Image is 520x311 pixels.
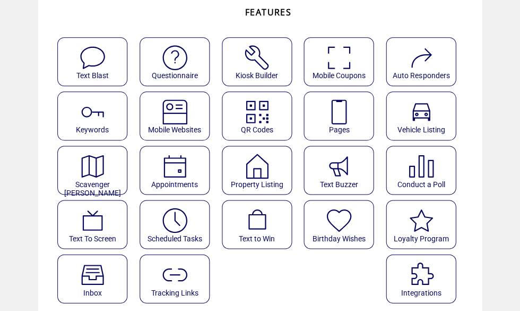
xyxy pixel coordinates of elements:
[325,44,353,72] img: coupons.svg
[243,152,271,180] img: property-listing.svg
[148,125,201,134] span: Mobile Websites
[161,260,189,289] img: links.svg
[147,234,202,242] span: Scheduled Tasks
[304,37,380,86] a: Mobile Coupons
[319,180,358,188] span: Text Buzzer
[151,288,198,297] span: Tracking Links
[83,288,102,297] span: Inbox
[243,206,271,234] img: text-to-win.svg
[304,200,380,249] a: Birthday Wishes
[79,260,107,289] img: Inbox.svg
[243,44,271,72] img: tool%201.svg
[76,71,109,80] span: Text Blast
[239,234,275,242] span: Text to Win
[161,44,189,72] img: questionnaire.svg
[140,91,216,140] a: Mobile Websites
[312,71,365,80] span: Mobile Coupons
[312,234,365,242] span: Birthday Wishes
[222,37,299,86] a: Kiosk Builder
[69,234,116,242] span: Text To Screen
[240,125,273,134] span: QR Codes
[64,180,121,197] span: Scavenger [PERSON_NAME]
[57,91,134,140] a: Keywords
[76,125,109,134] span: Keywords
[245,6,291,18] span: FEATURES
[161,206,189,234] img: scheduled-tasks.svg
[325,98,353,126] img: landing-pages.svg
[57,37,134,86] a: Text Blast
[328,125,349,134] span: Pages
[401,288,441,297] span: Integrations
[386,91,463,140] a: Vehicle Listing
[140,146,216,195] a: Appointments
[79,206,107,234] img: text-to-screen.svg
[397,180,445,188] span: Conduct a Poll
[325,152,353,180] img: text-buzzer.svg
[407,98,435,126] img: vehicle-listing.svg
[325,206,353,234] img: birthday-wishes.svg
[407,206,435,234] img: loyalty-program.svg
[386,146,463,195] a: Conduct a Poll
[304,91,380,140] a: Pages
[57,146,134,195] a: Scavenger [PERSON_NAME]
[222,91,299,140] a: QR Codes
[222,146,299,195] a: Property Listing
[79,44,107,72] img: text-blast.svg
[386,254,463,303] a: Integrations
[304,146,380,195] a: Text Buzzer
[407,44,435,72] img: auto-responders.svg
[393,234,448,242] span: Loyalty Program
[222,200,299,249] a: Text to Win
[140,200,216,249] a: Scheduled Tasks
[393,71,449,80] span: Auto Responders
[236,71,278,80] span: Kiosk Builder
[57,200,134,249] a: Text To Screen
[161,98,189,126] img: mobile-websites.svg
[407,152,435,180] img: poll.svg
[57,254,134,303] a: Inbox
[151,180,198,188] span: Appointments
[161,152,189,180] img: appointments.svg
[151,71,197,80] span: Questionnaire
[79,98,107,126] img: keywords.svg
[230,180,283,188] span: Property Listing
[79,152,107,180] img: scavenger.svg
[140,37,216,86] a: Questionnaire
[407,260,435,289] img: integrations.svg
[386,37,463,86] a: Auto Responders
[140,254,216,303] a: Tracking Links
[397,125,445,134] span: Vehicle Listing
[386,200,463,249] a: Loyalty Program
[243,98,271,126] img: qr.svg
